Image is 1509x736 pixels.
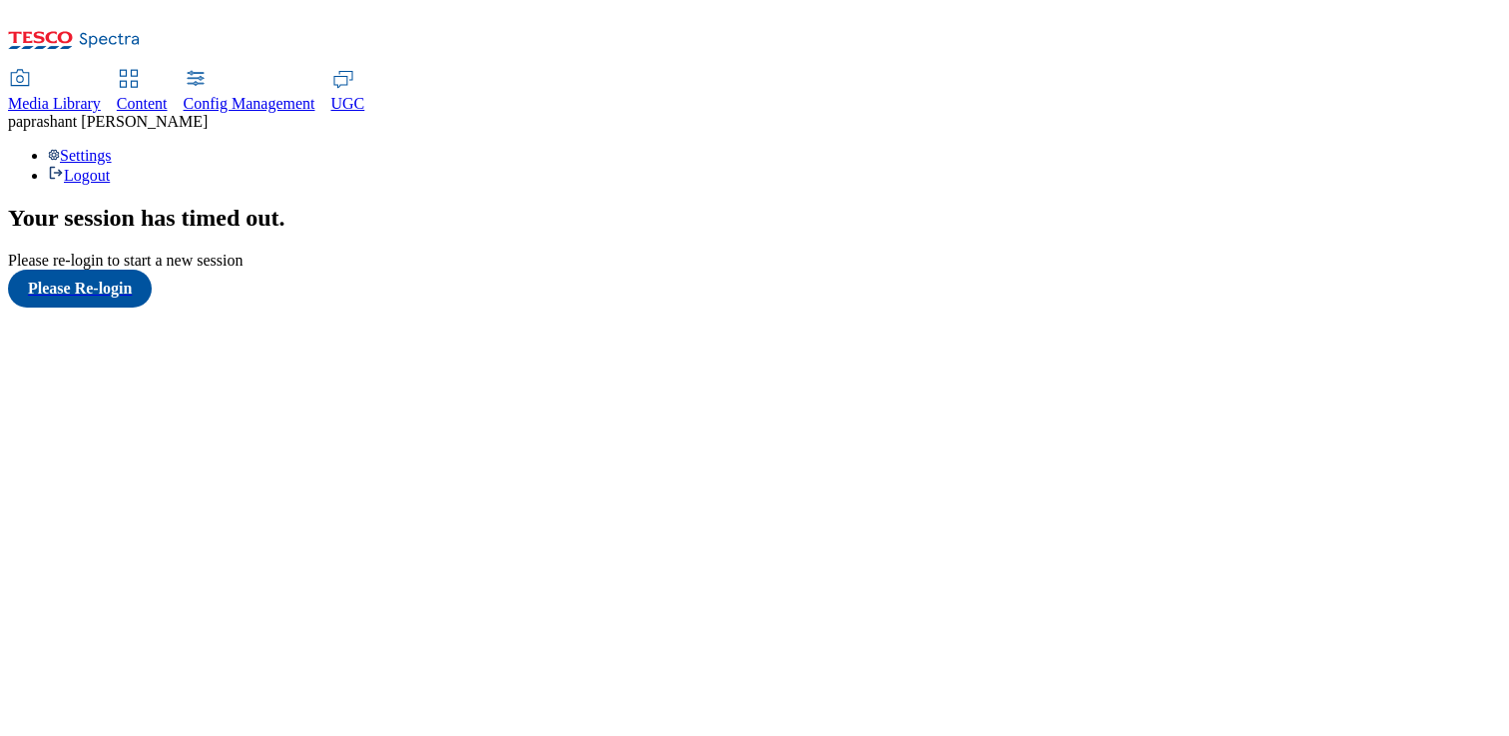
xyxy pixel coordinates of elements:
[279,205,285,231] span: .
[8,252,1501,270] div: Please re-login to start a new session
[184,95,315,112] span: Config Management
[48,167,110,184] a: Logout
[331,95,365,112] span: UGC
[331,71,365,113] a: UGC
[117,95,168,112] span: Content
[8,95,101,112] span: Media Library
[8,113,23,130] span: pa
[48,147,112,164] a: Settings
[117,71,168,113] a: Content
[8,270,1501,308] a: Please Re-login
[184,71,315,113] a: Config Management
[23,113,208,130] span: prashant [PERSON_NAME]
[8,71,101,113] a: Media Library
[8,270,152,308] button: Please Re-login
[8,205,1501,232] h2: Your session has timed out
